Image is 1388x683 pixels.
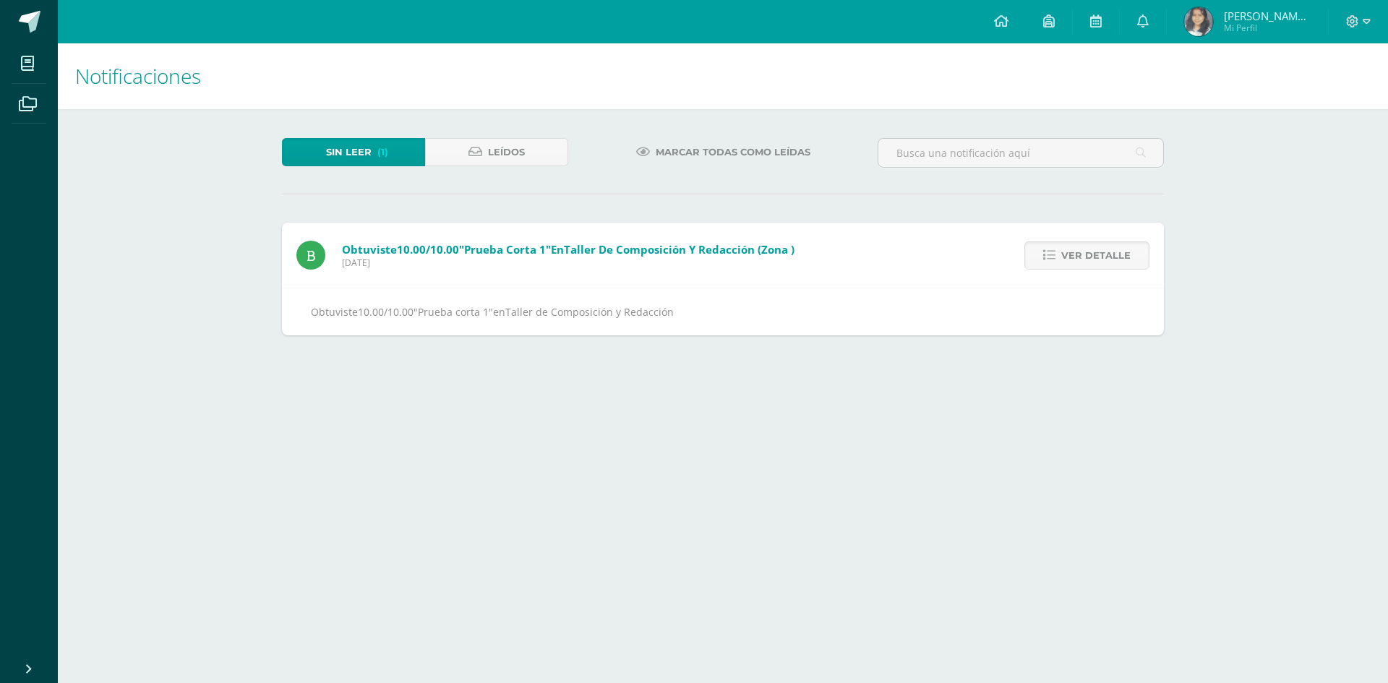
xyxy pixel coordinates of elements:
[342,242,794,257] span: Obtuviste en
[282,138,425,166] a: Sin leer(1)
[1061,242,1131,269] span: Ver detalle
[342,257,794,269] span: [DATE]
[397,242,459,257] span: 10.00/10.00
[425,138,568,166] a: Leídos
[358,305,414,319] span: 10.00/10.00
[1224,9,1311,23] span: [PERSON_NAME][DATE]
[1224,22,1311,34] span: Mi Perfil
[459,242,551,257] span: "Prueba corta 1"
[75,62,201,90] span: Notificaciones
[377,139,388,166] span: (1)
[1184,7,1213,36] img: 7fb0547bc6a0e5f95c8872dcf5939cf9.png
[326,139,372,166] span: Sin leer
[656,139,810,166] span: Marcar todas como leídas
[311,303,1135,321] div: Obtuviste en
[414,305,493,319] span: "Prueba corta 1"
[618,138,828,166] a: Marcar todas como leídas
[878,139,1163,167] input: Busca una notificación aquí
[488,139,525,166] span: Leídos
[564,242,794,257] span: Taller de Composición y Redacción (zona )
[505,305,674,319] span: Taller de Composición y Redacción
